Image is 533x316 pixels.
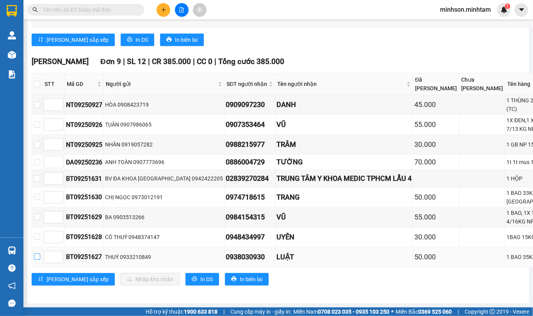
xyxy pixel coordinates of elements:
div: 0907353464 [226,119,274,130]
div: BT09251630 [66,192,102,202]
span: [PERSON_NAME] sắp xếp [46,275,109,284]
span: Hỗ trợ kỹ thuật: [146,307,217,316]
td: BT09251627 [65,247,104,267]
span: | [223,307,225,316]
th: Chưa [PERSON_NAME] [459,73,505,95]
div: DANH [276,99,412,110]
span: search [32,7,38,12]
input: Tìm tên, số ĐT hoặc mã đơn [43,5,135,14]
span: sort-ascending [38,37,43,43]
div: UYÊN [276,232,412,243]
th: STT [43,73,65,95]
div: 02839270284 [226,173,274,184]
td: NT09250927 [65,95,104,115]
th: Đã [PERSON_NAME] [413,73,459,95]
div: NT09250926 [66,120,102,130]
strong: 0369 525 060 [418,309,452,315]
div: 0974718615 [226,192,274,203]
span: | [458,307,459,316]
td: 0984154315 [225,207,275,227]
span: Cung cấp máy in - giấy in: [230,307,291,316]
div: LUẬT [276,252,412,262]
img: solution-icon [8,70,16,79]
span: | [193,57,195,66]
span: copyright [490,309,495,314]
td: TRÂM [275,135,413,155]
span: | [148,57,150,66]
td: UYÊN [275,227,413,247]
div: THUÝ 0933210849 [105,253,223,261]
button: sort-ascending[PERSON_NAME] sắp xếp [32,273,115,286]
span: 1 [506,4,509,9]
button: printerIn DS [185,273,219,286]
td: BT09251630 [65,187,104,207]
span: printer [231,276,237,282]
div: NHÂN 0919057282 [105,140,223,149]
button: file-add [175,3,189,17]
span: minhson.minhtam [434,5,497,14]
td: DANH [275,95,413,115]
span: In DS [135,36,148,44]
img: logo-vxr [7,5,17,17]
td: 02839270284 [225,170,275,187]
td: BT09251628 [65,227,104,247]
td: LUẬT [275,247,413,267]
div: TRANG [276,192,412,203]
span: question-circle [8,264,16,272]
td: VŨ [275,207,413,227]
span: In biên lai [240,275,262,284]
td: 0886004729 [225,155,275,170]
div: DA09250236 [66,157,102,167]
td: 0948434997 [225,227,275,247]
div: 55.000 [414,212,458,223]
td: 0909097230 [225,95,275,115]
div: 30.000 [414,139,458,150]
span: notification [8,282,16,289]
div: BT09251631 [66,174,102,184]
div: 0886004729 [226,157,274,168]
button: sort-ascending[PERSON_NAME] sắp xếp [32,34,115,46]
div: BT09251627 [66,252,102,262]
button: printerIn DS [121,34,154,46]
span: Miền Nam [293,307,389,316]
div: 0909097230 [226,99,274,110]
div: 0948434997 [226,232,274,243]
div: 55.000 [414,119,458,130]
td: NT09250925 [65,135,104,155]
span: SL 12 [127,57,146,66]
div: 70.000 [414,157,458,168]
button: downloadNhập kho nhận [121,273,180,286]
div: BT09251629 [66,212,102,222]
td: 0907353464 [225,115,275,135]
span: Người gửi [106,80,216,88]
span: CC 0 [197,57,212,66]
td: 0938030930 [225,247,275,267]
strong: 0708 023 035 - 0935 103 250 [318,309,389,315]
span: sort-ascending [38,276,43,282]
div: ANH TOÀN 0907773696 [105,158,223,166]
td: 0988215977 [225,135,275,155]
span: printer [166,37,172,43]
td: TƯỜNG [275,155,413,170]
img: warehouse-icon [8,31,16,39]
div: NT09250925 [66,140,102,150]
td: 0974718615 [225,187,275,207]
button: printerIn biên lai [225,273,269,286]
sup: 1 [505,4,510,9]
span: file-add [179,7,184,12]
td: NT09250926 [65,115,104,135]
span: CR 385.000 [152,57,191,66]
td: BT09251631 [65,170,104,187]
img: warehouse-icon [8,51,16,59]
span: caret-down [518,6,525,13]
span: Tên người nhận [277,80,405,88]
span: plus [161,7,166,12]
span: | [123,57,125,66]
span: SĐT người nhận [226,80,267,88]
span: In biên lai [175,36,198,44]
div: 50.000 [414,252,458,262]
button: plus [157,3,170,17]
div: 45.000 [414,99,458,110]
button: printerIn biên lai [160,34,204,46]
div: VŨ [276,119,412,130]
